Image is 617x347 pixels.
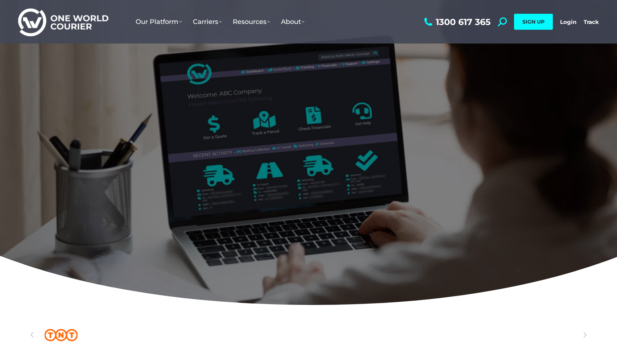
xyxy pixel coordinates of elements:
span: Carriers [193,18,222,26]
a: About [276,11,310,33]
a: SIGN UP [514,14,553,30]
span: Resources [233,18,270,26]
span: SIGN UP [522,18,544,25]
a: Resources [227,11,276,33]
img: One World Courier [18,7,108,37]
a: Track [584,18,599,25]
a: Login [560,18,576,25]
span: About [281,18,305,26]
span: Our Platform [136,18,182,26]
a: Our Platform [130,11,187,33]
a: Carriers [187,11,227,33]
a: 1300 617 365 [422,17,490,26]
